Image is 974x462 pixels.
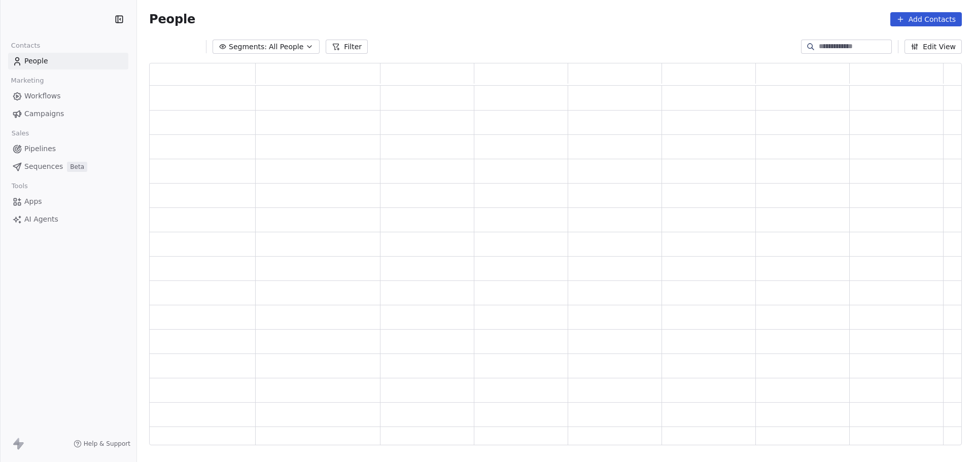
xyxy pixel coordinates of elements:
[8,211,128,228] a: AI Agents
[890,12,962,26] button: Add Contacts
[7,126,33,141] span: Sales
[8,193,128,210] a: Apps
[24,144,56,154] span: Pipelines
[905,40,962,54] button: Edit View
[8,53,128,69] a: People
[269,42,303,52] span: All People
[24,214,58,225] span: AI Agents
[7,73,48,88] span: Marketing
[74,440,130,448] a: Help & Support
[24,91,61,101] span: Workflows
[67,162,87,172] span: Beta
[24,109,64,119] span: Campaigns
[7,38,45,53] span: Contacts
[8,88,128,104] a: Workflows
[229,42,267,52] span: Segments:
[7,179,32,194] span: Tools
[24,56,48,66] span: People
[149,12,195,27] span: People
[24,161,63,172] span: Sequences
[8,158,128,175] a: SequencesBeta
[8,105,128,122] a: Campaigns
[326,40,368,54] button: Filter
[84,440,130,448] span: Help & Support
[24,196,42,207] span: Apps
[8,140,128,157] a: Pipelines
